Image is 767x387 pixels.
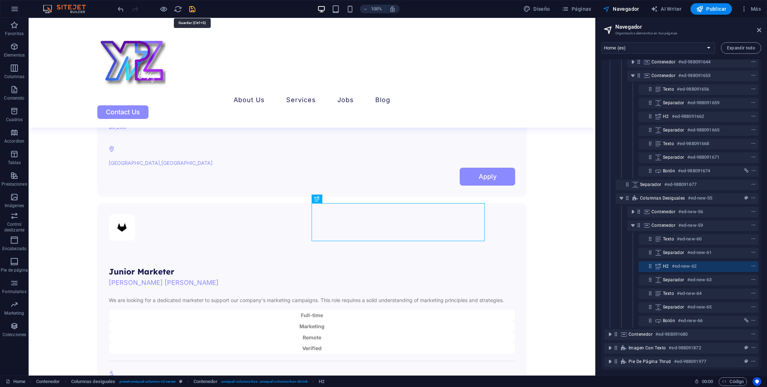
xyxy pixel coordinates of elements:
[750,330,757,339] button: context-menu
[743,357,750,366] button: preset
[678,221,703,230] h6: #ed-new-59
[687,276,712,284] h6: #ed-new-63
[606,344,614,352] button: toggle-expand
[606,330,614,339] button: toggle-expand
[702,377,713,386] span: 00 00
[360,5,385,13] button: 100%
[687,126,719,134] h6: #ed-988091665
[750,71,757,80] button: context-menu
[2,246,26,252] p: Encabezado
[41,5,95,13] img: Editor Logo
[663,277,684,283] span: Separador
[663,168,675,174] span: Botón
[750,316,757,325] button: context-menu
[615,24,761,30] h2: Navegador
[36,377,325,386] nav: breadcrumb
[651,73,675,78] span: Contenedor
[678,71,710,80] h6: #ed-988091653
[648,3,685,15] button: AI Writer
[371,5,382,13] h6: 100%
[179,379,182,383] i: Este elemento es un preajuste personalizable
[4,138,24,144] p: Accordion
[640,182,661,187] span: Separador
[617,194,626,202] button: toggle-expand
[640,195,685,201] span: Columnas desiguales
[687,248,712,257] h6: #ed-new-61
[672,262,697,271] h6: #ed-new-62
[678,316,703,325] h6: #ed-new-66
[750,167,757,175] button: context-menu
[750,289,757,298] button: context-menu
[319,377,324,386] span: Haz clic para seleccionar y doble clic para editar
[194,377,218,386] span: Haz clic para seleccionar y doble clic para editar
[687,99,719,107] h6: #ed-988091659
[722,377,744,386] span: Código
[750,58,757,66] button: context-menu
[743,316,750,325] button: link
[3,332,26,338] p: Colecciones
[118,377,176,386] span: . preset-unequal-columns-v2-career
[389,6,396,12] i: Al redimensionar, ajustar el nivel de zoom automáticamente para ajustarse al dispositivo elegido.
[719,377,747,386] button: Código
[750,153,757,162] button: context-menu
[750,357,757,366] button: context-menu
[663,291,674,296] span: Texto
[600,3,642,15] button: Navegador
[727,46,755,50] span: Expandir todo
[5,203,24,209] p: Imágenes
[629,221,637,230] button: toggle-expand
[663,154,684,160] span: Separador
[677,289,702,298] h6: #ed-new-64
[174,5,182,13] button: reload
[750,85,757,94] button: context-menu
[669,344,701,352] h6: #ed-988091872
[188,5,196,13] button: save
[677,235,702,243] h6: #ed-new-60
[5,31,24,37] p: Favoritos
[651,5,682,13] span: AI Writer
[159,5,168,13] button: Haz clic para salir del modo de previsualización y seguir editando
[690,3,732,15] button: Publicar
[629,331,653,337] span: Contenedor
[629,58,637,66] button: toggle-expand
[741,5,761,13] span: Más
[629,359,671,364] span: Pie de página Thrud
[750,126,757,134] button: context-menu
[651,59,675,65] span: Contenedor
[615,30,747,37] h3: Organiza los elementos en tus páginas
[688,194,713,202] h6: #ed-new-55
[663,86,674,92] span: Texto
[750,276,757,284] button: context-menu
[750,207,757,216] button: context-menu
[6,117,23,123] p: Cuadros
[696,5,727,13] span: Publicar
[663,250,684,255] span: Separador
[655,330,688,339] h6: #ed-988091680
[678,167,710,175] h6: #ed-988091674
[750,262,757,271] button: context-menu
[562,5,591,13] span: Páginas
[677,85,709,94] h6: #ed-988091656
[674,357,706,366] h6: #ed-988091977
[629,71,637,80] button: toggle-expand
[4,95,24,101] p: Contenido
[116,5,125,13] button: undo
[521,3,553,15] button: Diseño
[687,303,712,311] h6: #ed-new-65
[750,344,757,352] button: context-menu
[629,207,637,216] button: toggle-expand
[117,5,125,13] i: Deshacer: Editar cabecera (Ctrl+Z)
[36,377,60,386] span: Haz clic para seleccionar y doble clic para editar
[220,377,308,386] span: . unequal-columns-box .unequal-columns-box-shrink
[750,99,757,107] button: context-menu
[750,303,757,311] button: context-menu
[663,304,684,310] span: Separador
[1,181,27,187] p: Prestaciones
[743,167,750,175] button: link
[71,377,116,386] span: Haz clic para seleccionar y doble clic para editar
[664,180,697,189] h6: #ed-988091677
[2,289,26,295] p: Formularios
[687,153,719,162] h6: #ed-988091671
[678,58,710,66] h6: #ed-988091644
[750,180,757,189] button: context-menu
